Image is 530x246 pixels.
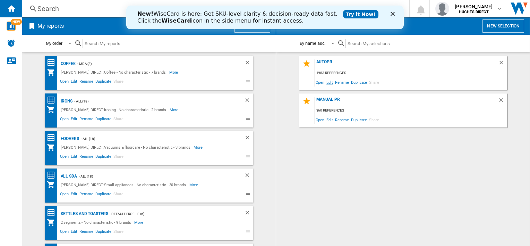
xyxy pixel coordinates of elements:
span: Edit [70,228,78,237]
span: Share [112,153,125,162]
span: Duplicate [350,115,368,124]
div: My Assortment [47,218,59,227]
div: - ALL (18) [72,97,230,106]
div: Coffee [59,59,76,68]
div: My Assortment [47,106,59,114]
div: [PERSON_NAME] DIRECT:Small appliances - No characteristic - 30 brands [59,181,189,189]
div: My Assortment [47,181,59,189]
div: Search [37,4,391,14]
span: Edit [70,78,78,87]
div: Delete [244,172,253,181]
span: Edit [325,77,334,87]
span: Open [59,78,70,87]
span: Duplicate [94,78,112,87]
div: - mda (3) [76,59,230,68]
span: Share [112,228,125,237]
input: Search My selections [345,39,507,48]
span: Duplicate [94,191,112,199]
img: alerts-logo.svg [7,39,15,47]
span: More [169,68,179,76]
span: NEW [11,19,22,25]
button: New selection [482,19,524,33]
div: MANUAL PR [315,97,498,106]
div: 2 segments - No characteristic - 9 brands [59,218,135,227]
span: Duplicate [94,228,112,237]
span: Rename [334,115,350,124]
div: [PERSON_NAME] DIRECT:Coffee - No characteristic - 7 brands [59,68,169,76]
span: Rename [78,191,94,199]
span: Open [59,116,70,124]
div: - Default profile (6) [108,210,230,218]
span: Share [112,78,125,87]
span: Open [315,115,326,124]
div: Close [264,6,271,10]
span: Edit [70,153,78,162]
div: AUTOPR [315,59,498,69]
div: My Assortment [47,143,59,151]
div: Hoovers [59,134,79,143]
iframe: Intercom live chat banner [126,6,404,29]
div: Price Ranking [47,208,59,217]
div: Price Ranking [47,58,59,67]
input: Search My reports [83,39,253,48]
span: Open [59,228,70,237]
img: profile.jpg [435,2,449,16]
span: Rename [78,78,94,87]
div: Kettles and Toasters [59,210,108,218]
span: Open [59,191,70,199]
div: 1983 references [315,69,507,77]
span: Edit [325,115,334,124]
span: [PERSON_NAME] [455,3,493,10]
span: Share [368,77,380,87]
span: Open [315,77,326,87]
div: - ALL (18) [77,172,230,181]
div: Delete [244,134,253,143]
div: [PERSON_NAME] DIRECT:Vacuums & floorcare - No characteristic - 3 brands [59,143,194,151]
div: Delete [244,210,253,218]
span: Duplicate [350,77,368,87]
div: My Assortment [47,68,59,76]
div: Delete [498,59,507,69]
div: Delete [244,59,253,68]
div: 360 references [315,106,507,115]
span: More [194,143,204,151]
span: Edit [70,191,78,199]
span: More [170,106,180,114]
span: Duplicate [94,116,112,124]
span: More [134,218,144,227]
div: All SDA [59,172,77,181]
span: More [189,181,199,189]
span: Share [368,115,380,124]
img: wise-card.svg [7,22,16,31]
span: Duplicate [94,153,112,162]
div: Irons [59,97,73,106]
span: Rename [78,228,94,237]
div: - ALL (18) [79,134,230,143]
b: HUGHES DIRECT [459,10,489,14]
span: Rename [78,153,94,162]
div: Price Ranking [47,133,59,142]
span: Share [112,191,125,199]
div: [PERSON_NAME] DIRECT:Ironing - No characteristic - 2 brands [59,106,170,114]
div: By name asc. [300,41,326,46]
div: My order [46,41,62,46]
span: Rename [334,77,350,87]
div: Delete [498,97,507,106]
div: Price Ranking [47,171,59,180]
span: Open [59,153,70,162]
span: Share [112,116,125,124]
span: Edit [70,116,78,124]
span: Rename [78,116,94,124]
h2: My reports [36,19,65,33]
div: Delete [244,97,253,106]
div: Price Ranking [47,96,59,105]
